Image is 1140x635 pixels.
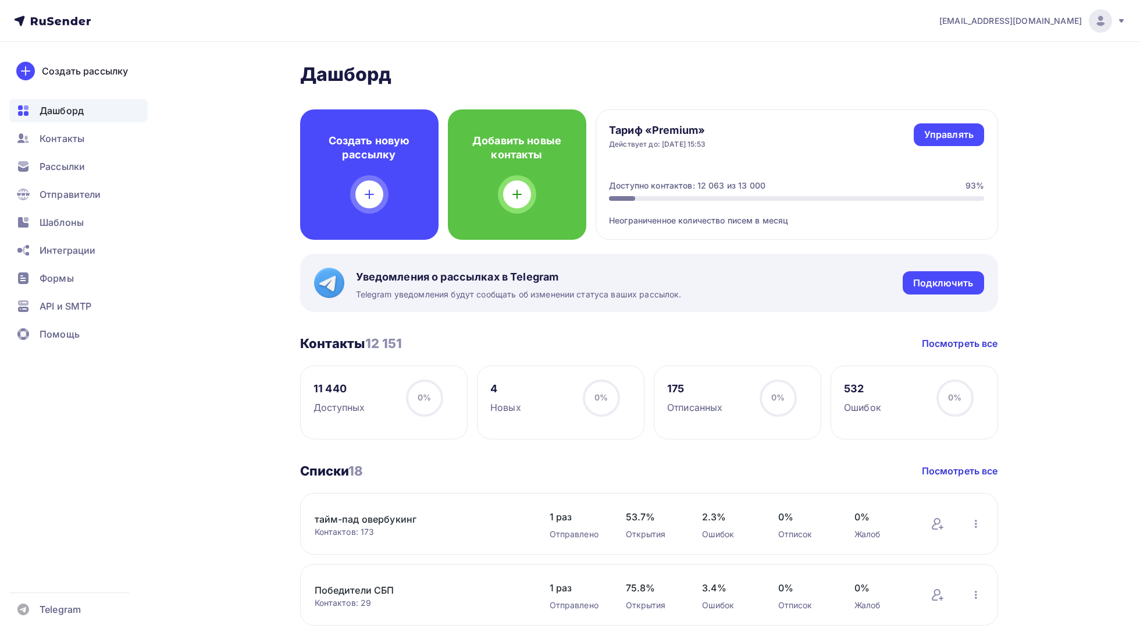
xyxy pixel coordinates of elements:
[40,271,74,285] span: Формы
[9,127,148,150] a: Контакты
[626,581,679,595] span: 75.8%
[315,512,512,526] a: тайм-пад овербукинг
[594,392,608,402] span: 0%
[300,463,364,479] h3: Списки
[922,336,998,350] a: Посмотреть все
[966,180,984,191] div: 93%
[702,510,755,524] span: 2.3%
[365,336,402,351] span: 12 151
[913,276,973,290] div: Подключить
[356,270,682,284] span: Уведомления о рассылках в Telegram
[40,159,85,173] span: Рассылки
[9,183,148,206] a: Отправители
[9,267,148,290] a: Формы
[9,211,148,234] a: Шаблоны
[667,400,722,414] div: Отписанных
[356,289,682,300] span: Telegram уведомления будут сообщать об изменении статуса ваших рассылок.
[40,104,84,118] span: Дашборд
[844,400,881,414] div: Ошибок
[40,215,84,229] span: Шаблоны
[40,299,91,313] span: API и SMTP
[300,63,998,86] h2: Дашборд
[626,528,679,540] div: Открытия
[319,134,420,162] h4: Создать новую рассылку
[626,510,679,524] span: 53.7%
[313,382,365,396] div: 11 440
[922,464,998,478] a: Посмотреть все
[771,392,785,402] span: 0%
[550,599,603,611] div: Отправлено
[466,134,568,162] h4: Добавить новые контакты
[854,581,907,595] span: 0%
[939,9,1126,33] a: [EMAIL_ADDRESS][DOMAIN_NAME]
[609,123,706,137] h4: Тариф «Premium»
[854,599,907,611] div: Жалоб
[40,187,101,201] span: Отправители
[40,602,81,616] span: Telegram
[609,180,765,191] div: Доступно контактов: 12 063 из 13 000
[702,581,755,595] span: 3.4%
[702,528,755,540] div: Ошибок
[609,201,984,226] div: Неограниченное количество писем в месяц
[550,510,603,524] span: 1 раз
[626,599,679,611] div: Открытия
[667,382,722,396] div: 175
[844,382,881,396] div: 532
[40,132,84,146] span: Контакты
[924,128,974,141] div: Управлять
[948,392,961,402] span: 0%
[854,510,907,524] span: 0%
[550,581,603,595] span: 1 раз
[778,581,831,595] span: 0%
[40,243,95,257] span: Интеграции
[9,99,148,122] a: Дашборд
[42,64,128,78] div: Создать рассылку
[40,327,80,341] span: Помощь
[300,335,402,352] h3: Контакты
[854,528,907,540] div: Жалоб
[418,392,431,402] span: 0%
[315,526,526,538] div: Контактов: 173
[550,528,603,540] div: Отправлено
[939,15,1082,27] span: [EMAIL_ADDRESS][DOMAIN_NAME]
[778,510,831,524] span: 0%
[315,597,526,609] div: Контактов: 29
[702,599,755,611] div: Ошибок
[348,463,363,478] span: 18
[490,400,521,414] div: Новых
[609,140,706,149] div: Действует до: [DATE] 15:53
[778,528,831,540] div: Отписок
[9,155,148,178] a: Рассылки
[313,400,365,414] div: Доступных
[778,599,831,611] div: Отписок
[490,382,521,396] div: 4
[315,583,512,597] a: Победители СБП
